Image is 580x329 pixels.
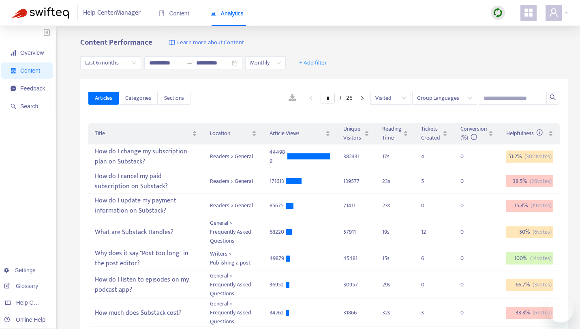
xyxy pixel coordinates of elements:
[270,254,286,263] div: 49879
[20,67,40,74] span: Content
[304,93,317,103] li: Previous Page
[460,228,477,237] div: 0
[460,280,477,289] div: 0
[421,254,437,263] div: 6
[270,148,287,166] div: 444989
[308,96,313,101] span: left
[460,254,477,263] div: 0
[533,280,552,289] span: ( 3 votes)
[343,177,369,186] div: 139577
[356,93,369,103] button: right
[375,92,406,104] span: Visited
[506,175,553,187] div: 38.5 %
[203,246,263,271] td: Writers > Publishing a post
[506,307,553,319] div: 33.3 %
[270,280,286,289] div: 36952
[210,129,250,138] span: Location
[270,308,286,317] div: 34762
[203,271,263,299] td: General > Frequently Asked Questions
[506,151,553,163] div: 51.2 %
[95,94,112,103] span: Articles
[270,177,286,186] div: 171613
[4,283,38,289] a: Glossary
[382,177,408,186] div: 23 s
[382,254,408,263] div: 15 s
[506,279,553,291] div: 66.7 %
[343,254,369,263] div: 45481
[186,60,193,66] span: swap-right
[460,201,477,210] div: 0
[159,10,189,17] span: Content
[80,36,152,49] b: Content Performance
[83,5,141,21] span: Help Center Manager
[263,123,337,144] th: Article Views
[250,57,281,69] span: Monthly
[95,273,197,297] div: How do I listen to episodes on my podcast app?
[203,169,263,194] td: Readers > General
[382,308,408,317] div: 32 s
[531,201,552,210] span: ( 19 votes)
[125,94,151,103] span: Categories
[356,93,369,103] li: Next Page
[506,129,543,138] span: Helpfulness
[343,152,369,161] div: 382431
[421,177,437,186] div: 5
[11,103,16,109] span: search
[506,200,553,212] div: 15.8 %
[321,93,352,103] li: 1/26
[530,254,552,263] span: ( 14 votes)
[360,96,365,101] span: right
[382,201,408,210] div: 23 s
[203,144,263,169] td: Readers > General
[299,58,327,68] span: + Add filter
[415,123,454,144] th: Tickets Created
[11,50,16,56] span: signal
[20,103,38,110] span: Search
[88,92,119,105] button: Articles
[270,129,324,138] span: Article Views
[159,11,165,16] span: book
[524,152,552,161] span: ( 3021 votes)
[119,92,158,105] button: Categories
[203,194,263,219] td: Readers > General
[524,8,533,17] span: appstore
[376,123,415,144] th: Reading Time
[4,267,36,273] a: Settings
[506,252,553,264] div: 100 %
[203,218,263,246] td: General > Frequently Asked Questions
[421,125,441,142] span: Tickets Created
[95,306,197,320] div: How much does Substack cost?
[203,123,263,144] th: Location
[493,8,503,18] img: sync.dc5367851b00ba804db3.png
[343,201,369,210] div: 71411
[460,308,477,317] div: 0
[20,85,45,92] span: Feedback
[533,228,552,237] span: ( 6 votes)
[16,299,49,306] span: Help Centers
[337,123,375,144] th: Unique Visitors
[4,316,45,323] a: Online Help
[417,92,472,104] span: Group Languages
[340,95,341,101] span: /
[421,152,437,161] div: 4
[95,145,197,168] div: How do I change my subscription plan on Substack?
[343,280,369,289] div: 30957
[343,125,362,142] span: Unique Visitors
[382,152,408,161] div: 17 s
[20,49,44,56] span: Overview
[177,38,244,47] span: Learn more about Content
[548,297,574,323] iframe: Button to launch messaging window, conversation in progress
[95,170,197,193] div: How do I cancel my paid subscription on Substack?
[210,10,244,17] span: Analytics
[421,308,437,317] div: 3
[550,94,556,101] span: search
[304,93,317,103] button: left
[421,201,437,210] div: 0
[460,177,477,186] div: 0
[88,123,203,144] th: Title
[95,129,190,138] span: Title
[169,38,244,47] a: Learn more about Content
[549,8,559,17] span: user
[95,247,197,270] div: Why does it say "Post too long" in the post editor?
[270,228,286,237] div: 68220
